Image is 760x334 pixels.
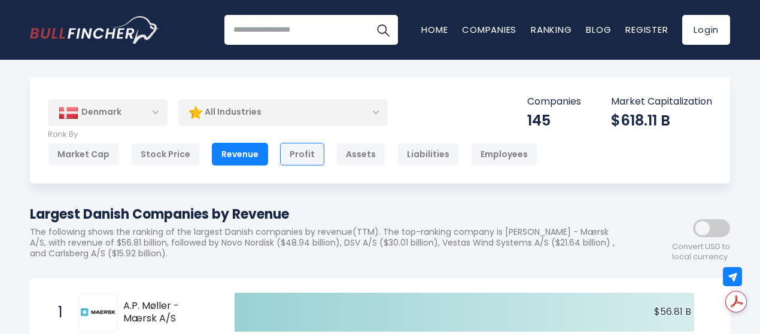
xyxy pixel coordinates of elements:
[30,16,159,44] a: Go to homepage
[52,302,64,323] span: 1
[682,15,730,45] a: Login
[30,16,159,44] img: Bullfincher logo
[586,23,611,36] a: Blog
[654,305,691,318] text: $56.81 B
[81,308,115,316] img: A.P. Møller - Mærsk A/S
[368,15,398,45] button: Search
[212,143,268,166] div: Revenue
[531,23,571,36] a: Ranking
[611,96,712,108] p: Market Capitalization
[611,111,712,130] div: $618.11 B
[397,143,459,166] div: Liabilities
[48,130,537,140] p: Rank By
[527,111,581,130] div: 145
[178,99,388,126] div: All Industries
[421,23,448,36] a: Home
[527,96,581,108] p: Companies
[336,143,385,166] div: Assets
[462,23,516,36] a: Companies
[625,23,668,36] a: Register
[123,300,214,325] span: A.P. Møller - Mærsk A/S
[672,242,730,262] span: Convert USD to local currency
[48,99,168,125] div: Denmark
[30,204,622,224] h1: Largest Danish Companies by Revenue
[131,143,200,166] div: Stock Price
[280,143,324,166] div: Profit
[471,143,537,166] div: Employees
[30,226,622,259] p: The following shows the ranking of the largest Danish companies by revenue(TTM). The top-ranking ...
[48,143,119,166] div: Market Cap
